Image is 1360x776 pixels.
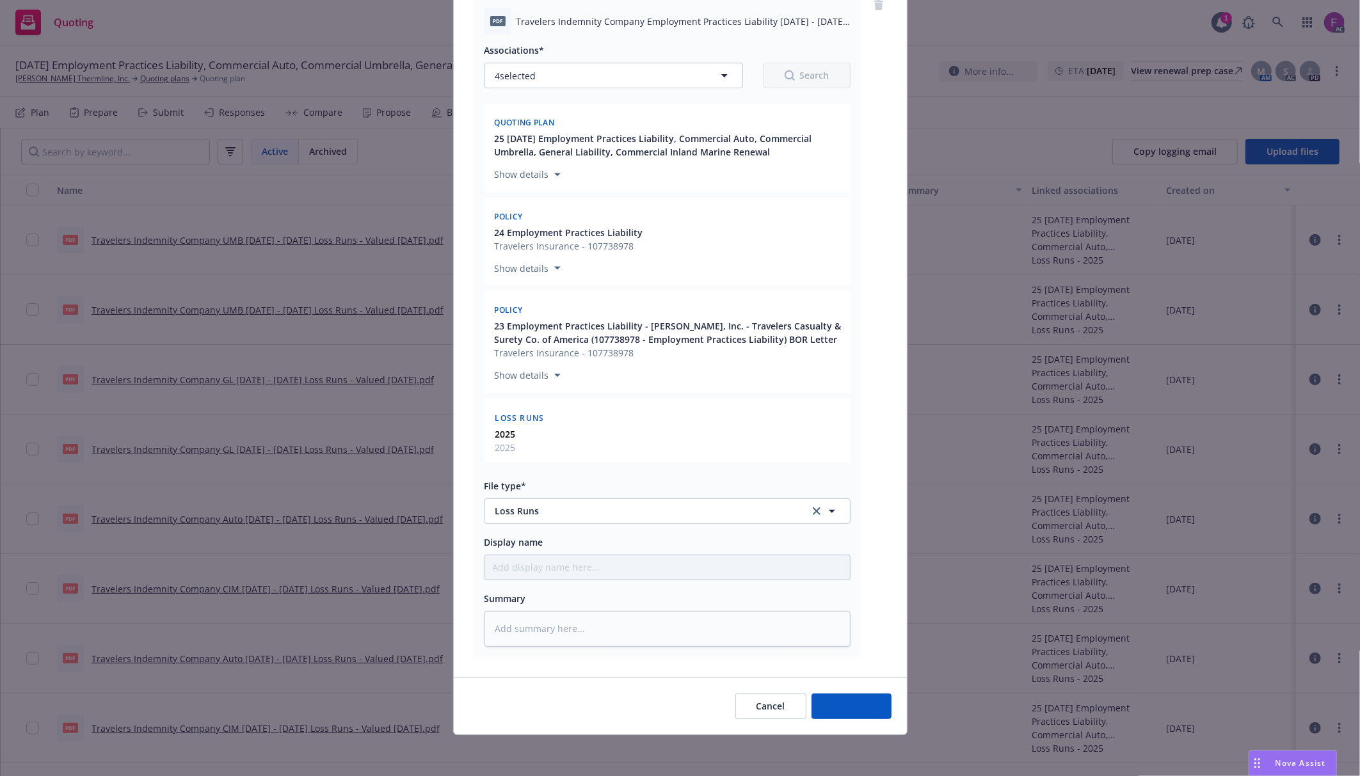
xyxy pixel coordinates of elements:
[495,346,843,360] span: Travelers Insurance - 107738978
[484,592,526,605] span: Summary
[812,693,892,719] button: Add files
[1276,757,1326,768] span: Nova Assist
[1249,750,1337,776] button: Nova Assist
[495,504,792,518] span: Loss Runs
[490,368,566,383] button: Show details
[833,700,870,712] span: Add files
[484,480,527,492] span: File type*
[490,16,506,26] span: pdf
[495,239,643,253] span: Travelers Insurance - 107738978
[756,700,785,712] span: Cancel
[484,498,851,524] button: Loss Runsclear selection
[495,441,516,454] span: 2025
[495,413,545,424] span: Loss Runs
[495,117,555,128] span: Quoting plan
[490,167,566,182] button: Show details
[485,555,850,580] input: Add display name here...
[495,132,843,159] button: 25 [DATE] Employment Practices Liability, Commercial Auto, Commercial Umbrella, General Liability...
[484,44,545,56] span: Associations*
[495,69,536,83] span: 4 selected
[495,305,523,315] span: Policy
[495,211,523,222] span: Policy
[735,693,806,719] button: Cancel
[516,15,851,28] span: Travelers Indemnity Company Employment Practices Liability [DATE] - [DATE] Loss Runs - Valued [DA...
[809,503,824,519] a: clear selection
[495,319,843,346] button: 23 Employment Practices Liability - [PERSON_NAME], Inc. - Travelers Casualty & Surety Co. of Amer...
[484,63,743,88] button: 4selected
[495,226,643,239] button: 24 Employment Practices Liability
[495,428,516,440] strong: 2025
[484,536,543,548] span: Display name
[1249,751,1265,775] div: Drag to move
[490,260,566,276] button: Show details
